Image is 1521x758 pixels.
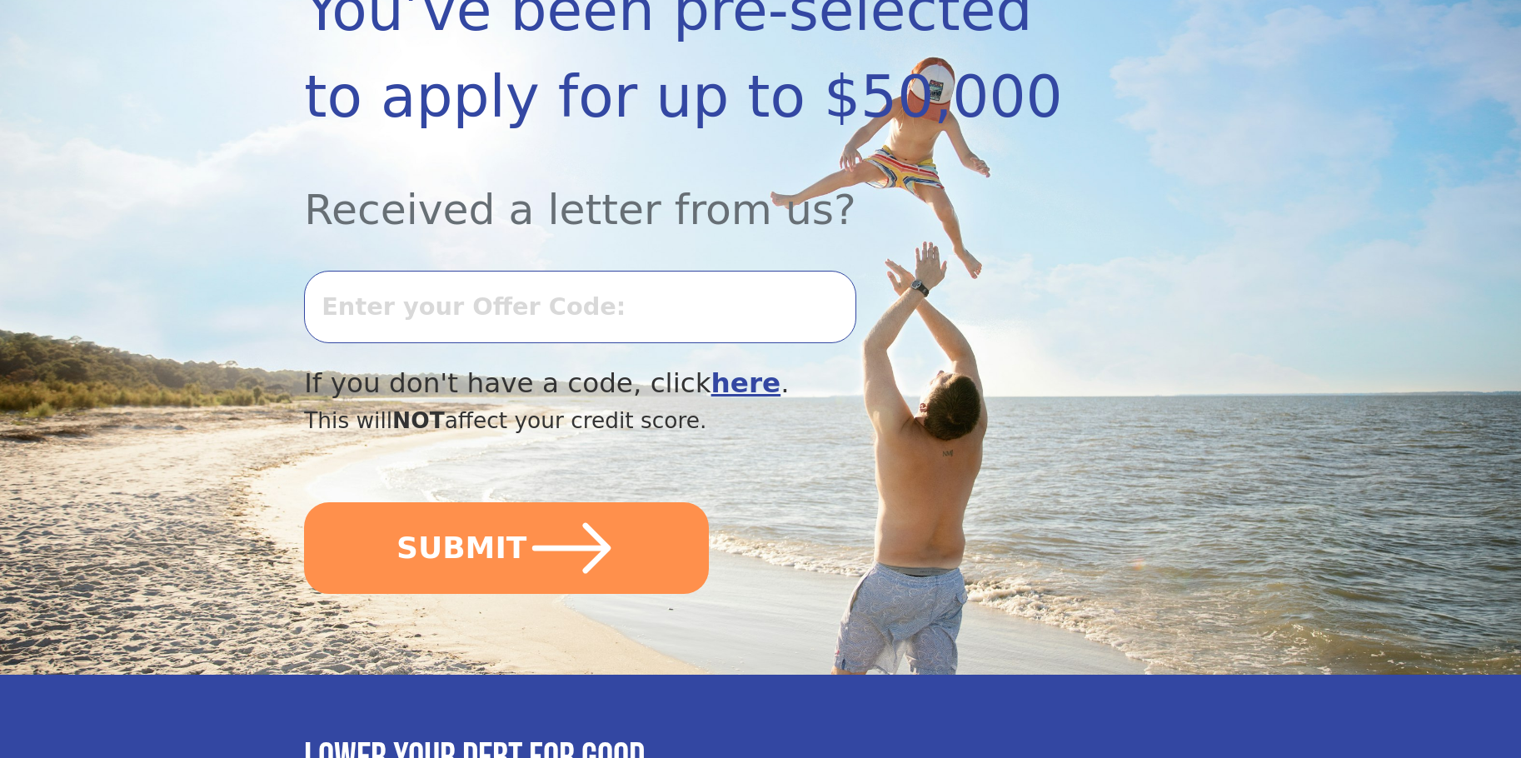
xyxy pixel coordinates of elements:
a: here [711,367,781,399]
span: NOT [392,407,445,433]
div: Received a letter from us? [304,140,1080,241]
button: SUBMIT [304,502,709,594]
input: Enter your Offer Code: [304,271,855,342]
div: This will affect your credit score. [304,404,1080,437]
div: If you don't have a code, click . [304,363,1080,404]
